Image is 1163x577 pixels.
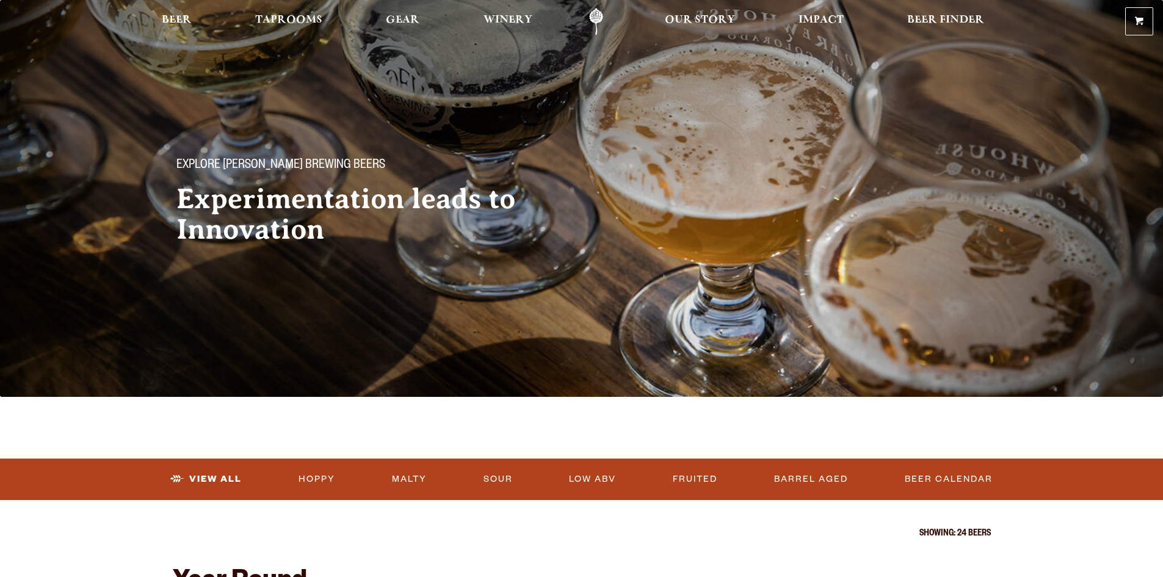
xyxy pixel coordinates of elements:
[769,465,853,493] a: Barrel Aged
[386,15,419,25] span: Gear
[479,465,518,493] a: Sour
[176,158,385,174] span: Explore [PERSON_NAME] Brewing Beers
[564,465,621,493] a: Low ABV
[791,8,852,35] a: Impact
[255,15,322,25] span: Taprooms
[476,8,540,35] a: Winery
[900,465,998,493] a: Beer Calendar
[165,465,247,493] a: View All
[173,529,991,539] p: Showing: 24 Beers
[387,465,432,493] a: Malty
[907,15,984,25] span: Beer Finder
[176,184,557,245] h2: Experimentation leads to Innovation
[899,8,992,35] a: Beer Finder
[573,8,619,35] a: Odell Home
[247,8,330,35] a: Taprooms
[668,465,722,493] a: Fruited
[162,15,192,25] span: Beer
[799,15,844,25] span: Impact
[294,465,340,493] a: Hoppy
[484,15,532,25] span: Winery
[154,8,200,35] a: Beer
[378,8,427,35] a: Gear
[665,15,735,25] span: Our Story
[657,8,743,35] a: Our Story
